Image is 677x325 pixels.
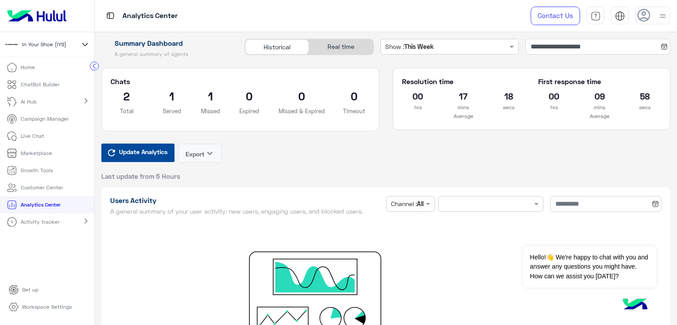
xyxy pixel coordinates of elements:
p: Growth Tools [21,166,53,174]
p: ChatBot Builder [21,81,60,89]
p: mins [584,103,616,112]
div: Real time [309,39,373,55]
p: Timeout [338,107,370,115]
h5: First response time [538,77,661,86]
h2: 0 [279,89,325,103]
p: AI Hub [21,98,37,106]
p: Missed & Expired [279,107,325,115]
h2: 0 [233,89,265,103]
p: Total [111,107,143,115]
a: Workspace Settings [2,299,79,316]
span: In Your Shoe (IYS) [22,41,67,48]
p: Activity tracker [21,218,60,226]
p: hrs [402,103,434,112]
p: Marketplace [21,149,52,157]
h2: 18 [493,89,525,103]
span: Last update from 5 Hours [101,172,180,181]
h5: A general summary of your user activity: new users, engaging users, and blocked users. [110,208,383,215]
p: Customer Center [21,184,63,192]
p: Workspace Settings [22,303,72,311]
h2: 1 [156,89,188,103]
a: Set up [2,281,45,299]
p: Average [402,112,525,121]
p: Home [21,63,35,71]
h2: 2 [111,89,143,103]
h2: 00 [402,89,434,103]
mat-icon: chevron_right [81,216,91,226]
img: Logo [4,7,70,25]
img: hulul-logo.png [620,290,651,321]
i: keyboard_arrow_down [205,148,215,159]
p: Expired [233,107,265,115]
a: tab [587,7,604,25]
img: 923305001092802 [4,37,19,52]
p: Missed [201,107,220,115]
img: tab [591,11,601,21]
p: mins [447,103,480,112]
img: profile [657,11,668,22]
p: Served [156,107,188,115]
p: secs [493,103,525,112]
button: Exportkeyboard_arrow_down [178,144,222,163]
p: Analytics Center [21,201,60,209]
h2: 1 [201,89,220,103]
p: secs [629,103,661,112]
p: Set up [22,286,38,294]
p: Campaign Manager [21,115,69,123]
p: Average [538,112,661,121]
mat-icon: chevron_right [81,96,91,106]
h2: 58 [629,89,661,103]
p: Live Chat [21,132,44,140]
button: Update Analytics [101,144,175,162]
h5: Resolution time [402,77,525,86]
a: Contact Us [531,7,580,25]
h1: Summary Dashboard [101,39,234,48]
h2: 00 [538,89,570,103]
span: Update Analytics [117,146,170,158]
h1: Users Activity [110,196,383,205]
h5: A general summary of agents [101,51,234,58]
h2: 0 [338,89,370,103]
div: Historical [245,39,309,55]
img: tab [615,11,625,21]
p: Analytics Center [123,10,178,22]
h2: 17 [447,89,480,103]
h2: 09 [584,89,616,103]
p: hrs [538,103,570,112]
span: Hello!👋 We're happy to chat with you and answer any questions you might have. How can we assist y... [523,246,656,288]
h5: Chats [111,77,370,86]
img: tab [105,10,116,21]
